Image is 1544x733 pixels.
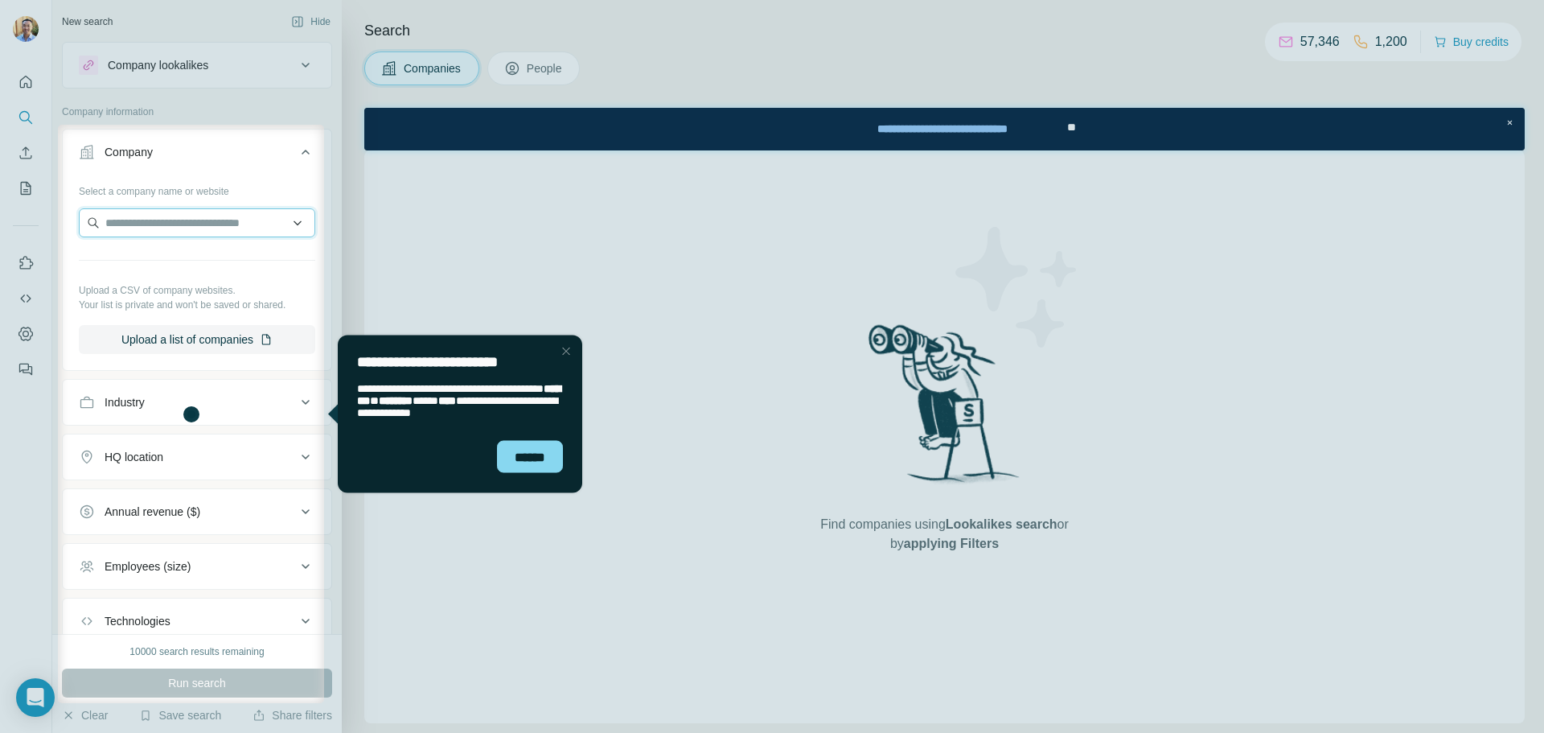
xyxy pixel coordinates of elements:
[63,492,331,531] button: Annual revenue ($)
[63,547,331,586] button: Employees (size)
[129,644,264,659] div: 10000 search results remaining
[1137,6,1153,23] div: Close Step
[63,602,331,640] button: Technologies
[105,144,153,160] div: Company
[468,3,689,39] div: Watch our October Product update
[105,449,163,465] div: HQ location
[79,283,315,298] p: Upload a CSV of company websites.
[105,504,200,520] div: Annual revenue ($)
[63,438,331,476] button: HQ location
[105,394,145,410] div: Industry
[79,178,315,199] div: Select a company name or website
[105,613,170,629] div: Technologies
[63,133,331,178] button: Company
[324,332,585,496] iframe: Tooltip
[105,558,191,574] div: Employees (size)
[63,383,331,422] button: Industry
[79,325,315,354] button: Upload a list of companies
[79,298,315,312] p: Your list is private and won't be saved or shared.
